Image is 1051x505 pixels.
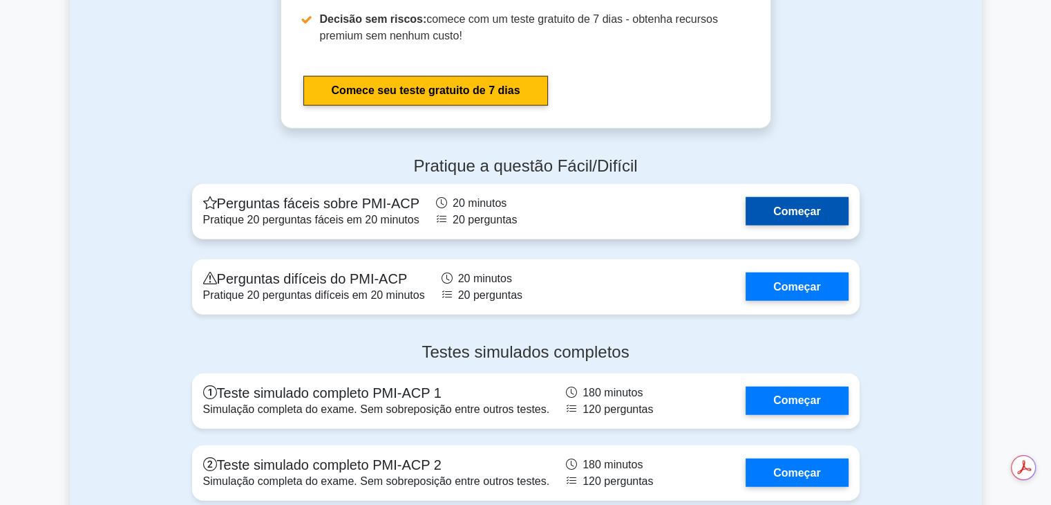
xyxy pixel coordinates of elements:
[413,156,637,175] font: Pratique a questão Fácil/Difícil
[746,197,848,226] a: Começar
[746,459,848,487] a: Começar
[422,342,629,361] font: Testes simulados completos
[303,76,549,106] a: Comece seu teste gratuito de 7 dias
[746,273,848,301] a: Começar
[746,387,848,415] a: Começar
